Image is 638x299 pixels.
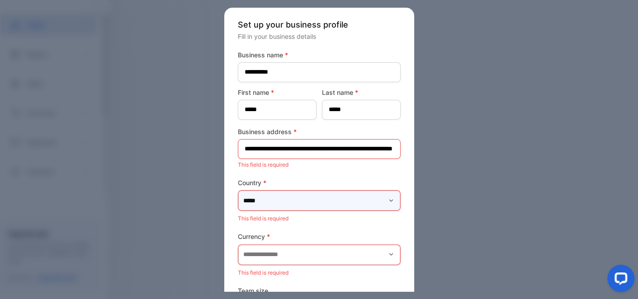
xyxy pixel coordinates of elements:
[238,178,401,187] label: Country
[238,267,401,279] p: This field is required
[238,19,401,31] p: Set up your business profile
[238,232,401,241] label: Currency
[322,88,401,97] label: Last name
[238,213,401,224] p: This field is required
[238,88,317,97] label: First name
[238,32,401,41] p: Fill in your business details
[238,50,401,60] label: Business name
[600,261,638,299] iframe: LiveChat chat widget
[238,159,401,171] p: This field is required
[238,286,401,295] label: Team size
[238,127,401,136] label: Business address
